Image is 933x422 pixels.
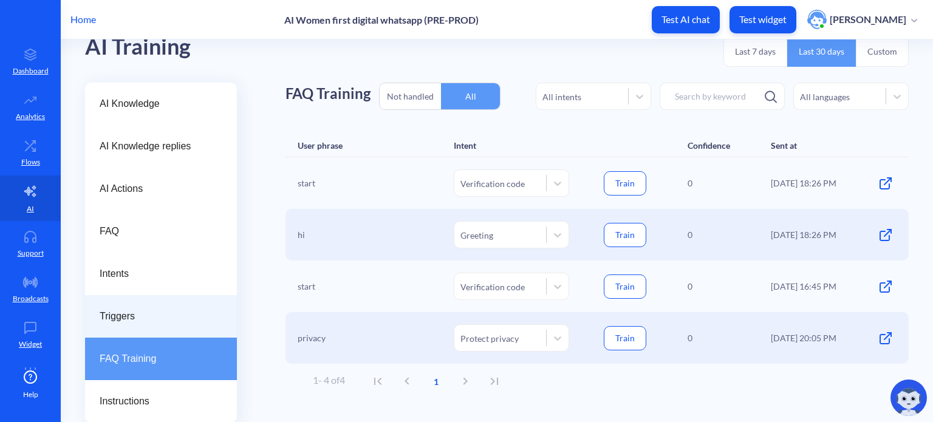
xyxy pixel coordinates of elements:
[298,273,419,300] div: start
[604,223,646,247] button: Train
[830,13,906,26] p: [PERSON_NAME]
[285,85,371,103] h1: FAQ Training
[298,140,343,151] div: User phrase
[85,30,191,64] div: AI Training
[542,90,581,103] div: All intents
[661,13,710,26] p: Test AI chat
[688,324,736,352] div: 0
[441,82,500,111] div: All
[771,169,844,197] div: [DATE] 18:26 PM
[730,6,796,33] button: Test widget
[801,9,923,30] button: user photo[PERSON_NAME]
[298,221,419,248] div: hi
[13,293,49,304] p: Broadcasts
[18,248,44,259] p: Support
[284,14,479,26] p: AI Women first digital whatsapp (PRE-PROD)
[460,228,493,241] div: Greeting
[100,309,213,324] span: Triggers
[688,221,736,248] div: 0
[688,140,730,151] div: Confidence
[422,367,451,396] button: current
[100,139,213,154] span: AI Knowledge replies
[100,182,213,196] span: AI Actions
[85,338,237,380] a: FAQ Training
[800,90,850,103] div: All languages
[27,203,34,214] p: AI
[604,171,646,196] button: Train
[85,168,237,210] a: AI Actions
[604,326,646,350] button: Train
[13,66,49,77] p: Dashboard
[100,224,213,239] span: FAQ
[85,210,237,253] a: FAQ
[878,175,893,190] div: Open conversation
[454,140,476,151] div: Intent
[298,324,419,352] div: privacy
[460,332,519,344] div: Protect privacy
[890,379,927,416] img: copilot-icon.svg
[100,352,213,366] span: FAQ Training
[85,253,237,295] a: Intents
[313,374,345,386] span: 1 - 4 of 4
[878,227,893,242] div: Open conversation
[460,280,525,293] div: Verification code
[100,267,213,281] span: Intents
[85,125,237,168] a: AI Knowledge replies
[856,36,909,67] button: Custom
[787,36,856,67] button: Last 30 days
[23,389,38,400] span: Help
[660,83,785,110] input: Search by keyword
[878,330,893,345] div: Open conversation
[85,295,237,338] a: Triggers
[460,177,525,189] div: Verification code
[16,111,45,122] p: Analytics
[19,339,42,350] p: Widget
[771,324,844,352] div: [DATE] 20:05 PM
[771,273,844,300] div: [DATE] 16:45 PM
[688,273,736,300] div: 0
[688,169,736,197] div: 0
[652,6,720,33] button: Test AI chat
[100,394,213,409] span: Instructions
[85,83,237,125] a: AI Knowledge
[723,36,787,67] button: Last 7 days
[100,97,213,111] span: AI Knowledge
[380,82,441,111] div: Not handled
[807,10,827,29] img: user photo
[771,140,797,151] div: Sent at
[771,221,844,248] div: [DATE] 18:26 PM
[739,13,787,26] p: Test widget
[422,375,451,388] span: 1
[878,279,893,293] div: Open conversation
[298,169,419,197] div: start
[604,274,646,299] button: Train
[70,12,96,27] p: Home
[21,157,40,168] p: Flows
